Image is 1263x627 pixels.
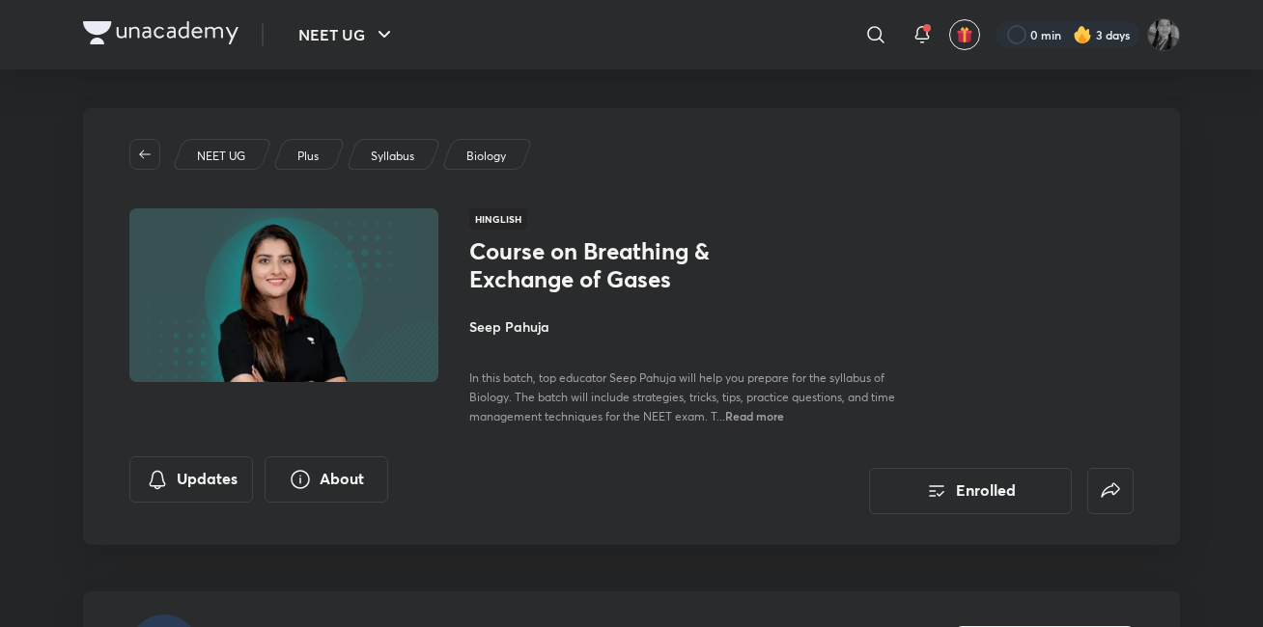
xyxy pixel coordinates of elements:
[469,237,785,293] h1: Course on Breathing & Exchange of Gases
[469,208,527,230] span: Hinglish
[368,148,418,165] a: Syllabus
[287,15,407,54] button: NEET UG
[197,148,245,165] p: NEET UG
[469,316,902,337] h4: Seep Pahuja
[1073,25,1092,44] img: streak
[129,456,253,503] button: Updates
[469,370,895,423] span: In this batch, top educator Seep Pahuja will help you prepare for the syllabus of Biology. The ba...
[371,148,414,165] p: Syllabus
[956,26,973,43] img: avatar
[295,148,323,165] a: Plus
[463,148,510,165] a: Biology
[297,148,319,165] p: Plus
[949,19,980,50] button: avatar
[1147,18,1180,51] img: Sahu Nisha Bharti
[869,468,1072,514] button: Enrolled
[194,148,249,165] a: NEET UG
[83,21,239,49] a: Company Logo
[265,456,388,503] button: About
[725,408,784,423] span: Read more
[466,148,506,165] p: Biology
[126,206,441,384] img: Thumbnail
[83,21,239,44] img: Company Logo
[1087,468,1134,514] button: false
